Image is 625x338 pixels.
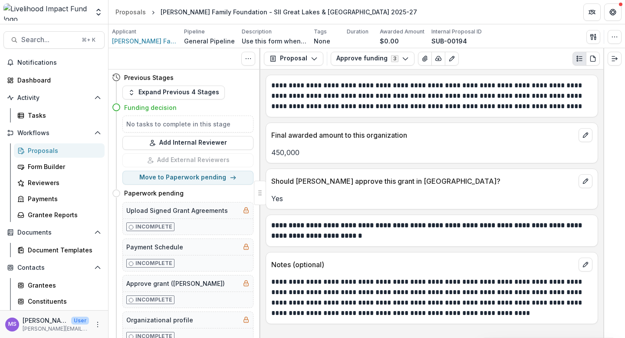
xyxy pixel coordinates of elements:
[3,73,105,87] a: Dashboard
[579,128,592,142] button: edit
[122,171,253,185] button: Move to Paperwork pending
[28,245,98,255] div: Document Templates
[418,52,432,66] button: View Attached Files
[115,7,146,17] div: Proposals
[28,194,98,203] div: Payments
[17,76,98,85] div: Dashboard
[28,111,98,120] div: Tasks
[126,206,228,215] h5: Upload Signed Grant Agreements
[17,129,91,137] span: Workflows
[3,3,89,21] img: Livelihood Impact Fund logo
[14,208,105,222] a: Grantee Reports
[14,243,105,257] a: Document Templates
[3,126,105,140] button: Open Workflows
[242,28,272,36] p: Description
[135,223,172,231] p: Incomplete
[28,178,98,187] div: Reviewers
[271,176,575,186] p: Should [PERSON_NAME] approve this grant in [GEOGRAPHIC_DATA]?
[14,192,105,206] a: Payments
[184,28,205,36] p: Pipeline
[124,189,184,198] h4: Paperwork pending
[17,264,91,272] span: Contacts
[579,174,592,188] button: edit
[112,6,421,18] nav: breadcrumb
[126,315,193,325] h5: Organizational profile
[14,176,105,190] a: Reviewers
[14,159,105,174] a: Form Builder
[271,259,575,270] p: Notes (optional)
[124,103,177,112] h4: Funding decision
[586,52,600,66] button: PDF view
[23,325,89,333] p: [PERSON_NAME][EMAIL_ADDRESS][DOMAIN_NAME]
[572,52,586,66] button: Plaintext view
[14,108,105,123] a: Tasks
[184,36,235,46] p: General Pipeline
[28,146,98,155] div: Proposals
[92,319,103,330] button: More
[3,91,105,105] button: Open Activity
[14,294,105,308] a: Constituents
[28,297,98,306] div: Constituents
[122,153,253,167] button: Add External Reviewers
[431,36,467,46] p: SUB-00194
[3,225,105,239] button: Open Documents
[271,193,592,204] p: Yes
[112,28,136,36] p: Applicant
[8,321,16,327] div: Monica Swai
[608,52,622,66] button: Expand right
[71,317,89,325] p: User
[583,3,601,21] button: Partners
[80,35,97,45] div: ⌘ + K
[28,210,98,219] div: Grantee Reports
[28,162,98,171] div: Form Builder
[331,52,414,66] button: Approve funding3
[3,31,105,49] button: Search...
[23,316,68,325] p: [PERSON_NAME]
[3,261,105,275] button: Open Contacts
[124,73,174,82] h4: Previous Stages
[112,6,149,18] a: Proposals
[21,36,76,44] span: Search...
[431,28,482,36] p: Internal Proposal ID
[3,56,105,70] button: Notifications
[122,136,253,150] button: Add Internal Reviewer
[14,143,105,158] a: Proposals
[264,52,323,66] button: Proposal
[604,3,622,21] button: Get Help
[380,28,424,36] p: Awarded Amount
[135,296,172,304] p: Incomplete
[135,259,172,267] p: Incomplete
[579,258,592,272] button: edit
[126,242,183,252] h5: Payment Schedule
[17,229,91,236] span: Documents
[445,52,459,66] button: Edit as form
[242,36,307,46] p: Use this form when you need to skip straight to the Funding Decision stage in the General Pipelin...
[126,119,250,129] h5: No tasks to complete in this stage
[380,36,399,46] p: $0.00
[314,36,330,46] p: None
[271,130,575,140] p: Final awarded amount to this organization
[92,3,105,21] button: Open entity switcher
[347,28,368,36] p: Duration
[241,52,255,66] button: Toggle View Cancelled Tasks
[271,147,592,158] p: 450,000
[122,86,225,99] button: Expand Previous 4 Stages
[161,7,417,17] div: [PERSON_NAME] Family Foundation - SII Great Lakes & [GEOGRAPHIC_DATA] 2025-27
[17,94,91,102] span: Activity
[17,59,101,66] span: Notifications
[126,279,225,288] h5: Approve grant ([PERSON_NAME])
[28,281,98,290] div: Grantees
[314,28,327,36] p: Tags
[14,278,105,292] a: Grantees
[112,36,177,46] a: [PERSON_NAME] Family Foundation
